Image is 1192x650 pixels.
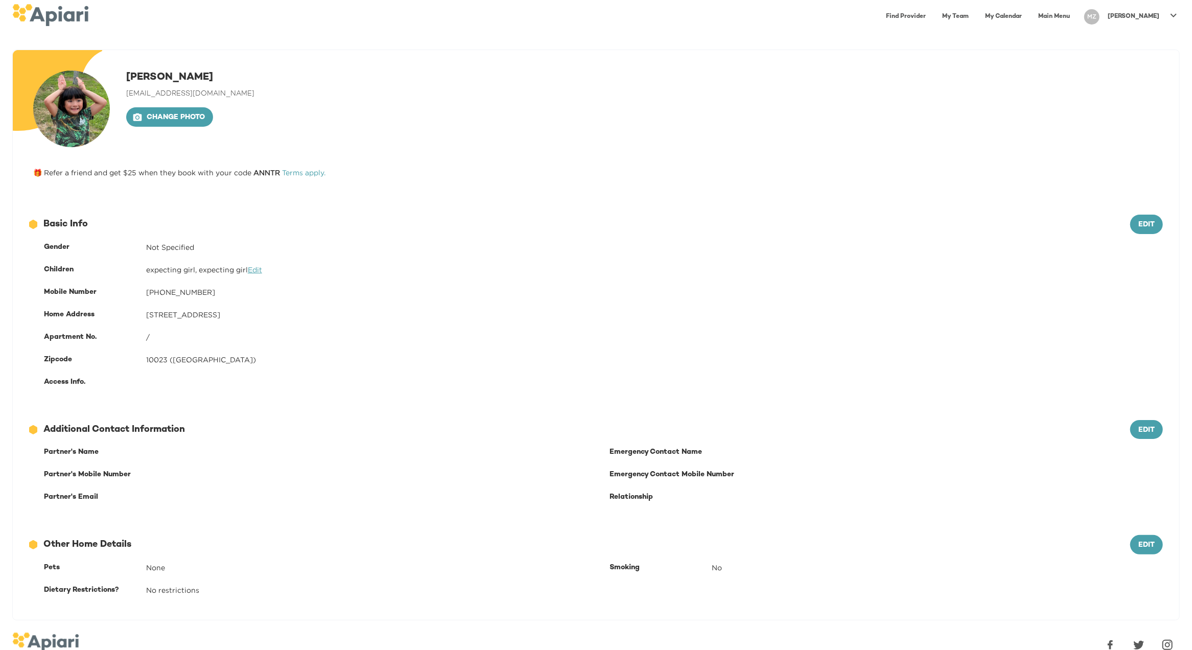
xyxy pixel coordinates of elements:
[146,265,1163,275] div: expecting girl, expecting girl
[610,447,737,457] div: Emergency Contact Name
[880,6,932,27] a: Find Provider
[33,169,282,176] span: 🎁 Refer a friend and get $25 when they book with your code
[44,310,146,320] div: Home Address
[936,6,975,27] a: My Team
[29,423,1130,436] div: Additional Contact Information
[126,107,213,127] button: Change photo
[44,585,146,595] div: Dietary Restrictions?
[1084,9,1100,25] div: MZ
[33,71,110,147] img: user-photo-123-1679940558460.jpeg
[44,287,146,297] div: Mobile Number
[29,218,1130,231] div: Basic Info
[1130,420,1163,439] button: Edit
[1108,12,1159,21] p: [PERSON_NAME]
[44,355,146,365] div: Zipcode
[610,492,737,502] div: Relationship
[44,447,136,457] div: Partner's Name
[610,470,737,480] div: Emergency Contact Mobile Number
[1138,219,1155,231] span: Edit
[146,332,1163,342] div: /
[44,470,136,480] div: Partner's Mobile Number
[610,563,712,573] div: Smoking
[44,492,136,502] div: Partner's Email
[251,169,282,176] strong: ANNTR
[282,169,325,176] a: Terms apply.
[979,6,1028,27] a: My Calendar
[1032,6,1076,27] a: Main Menu
[146,563,597,573] div: None
[1138,539,1155,552] span: Edit
[146,355,1163,365] div: 10023 ([GEOGRAPHIC_DATA])
[146,310,1163,320] div: [STREET_ADDRESS]
[44,265,146,275] div: Children
[134,111,205,124] span: Change photo
[12,4,88,26] img: logo
[126,90,254,98] span: [EMAIL_ADDRESS][DOMAIN_NAME]
[146,287,1163,297] div: [PHONE_NUMBER]
[44,563,146,573] div: Pets
[248,266,262,273] a: Edit
[44,377,146,387] div: Access Info.
[146,585,1163,595] div: No restrictions
[1130,535,1163,554] button: Edit
[146,242,1163,252] div: Not Specified
[44,242,146,252] div: Gender
[126,71,254,85] h1: [PERSON_NAME]
[1138,424,1155,437] span: Edit
[712,563,1163,573] div: No
[44,332,146,342] div: Apartment No.
[1130,215,1163,234] button: Edit
[29,538,1130,551] div: Other Home Details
